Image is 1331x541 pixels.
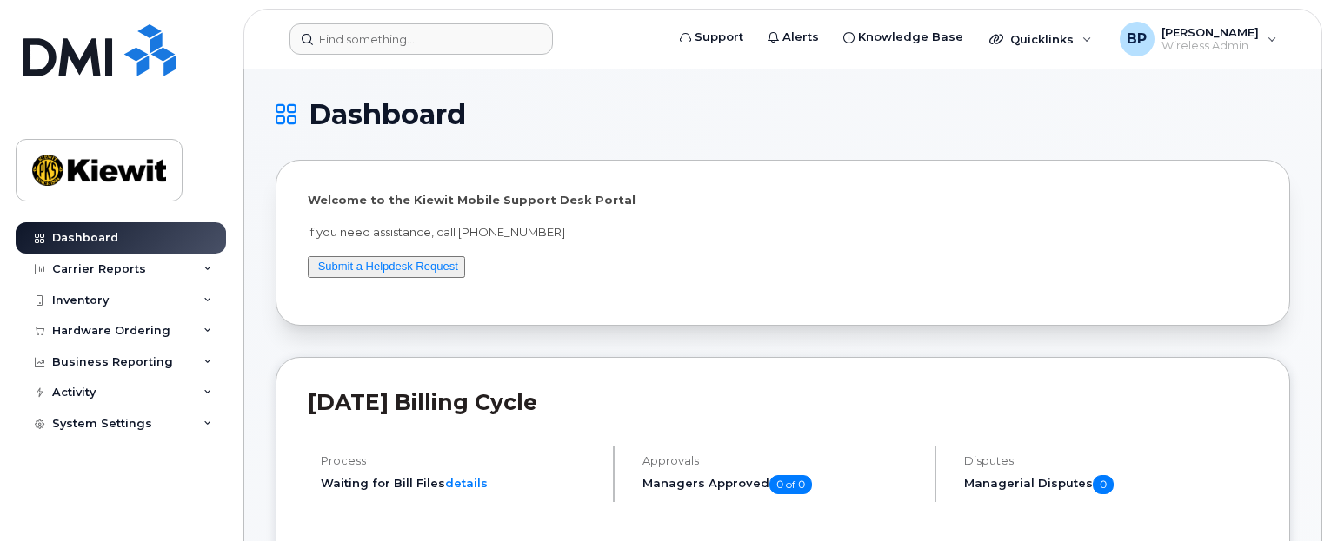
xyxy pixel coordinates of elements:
[309,102,466,128] span: Dashboard
[308,256,465,278] button: Submit a Helpdesk Request
[445,476,488,490] a: details
[321,454,598,467] h4: Process
[642,454,920,467] h4: Approvals
[642,475,920,494] h5: Managers Approved
[964,475,1258,494] h5: Managerial Disputes
[308,224,1258,241] p: If you need assistance, call [PHONE_NUMBER]
[308,192,1258,208] p: Welcome to the Kiewit Mobile Support Desk Portal
[321,475,598,492] li: Waiting for Bill Files
[964,454,1258,467] h4: Disputes
[1093,475,1114,494] span: 0
[1255,465,1318,528] iframe: Messenger Launcher
[769,475,812,494] span: 0 of 0
[318,260,458,273] a: Submit a Helpdesk Request
[308,389,1258,415] h2: [DATE] Billing Cycle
